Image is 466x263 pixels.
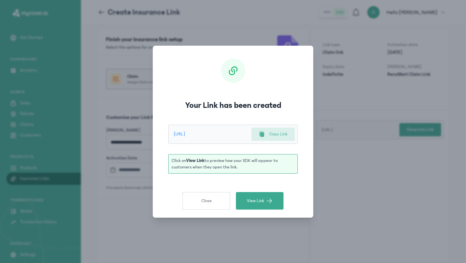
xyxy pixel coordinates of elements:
button: Close [183,192,230,210]
p: [URL] [174,131,238,137]
p: Copy Link [269,131,287,138]
span: Close [201,198,212,204]
span: View Link [247,198,264,204]
button: Copy Link [251,128,295,141]
b: View Link [186,158,205,163]
h3: Your Link has been created [185,99,281,112]
p: Click on to preview how your SDK will appear to customers when they open the link. [172,157,294,170]
button: View Link [236,192,283,210]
